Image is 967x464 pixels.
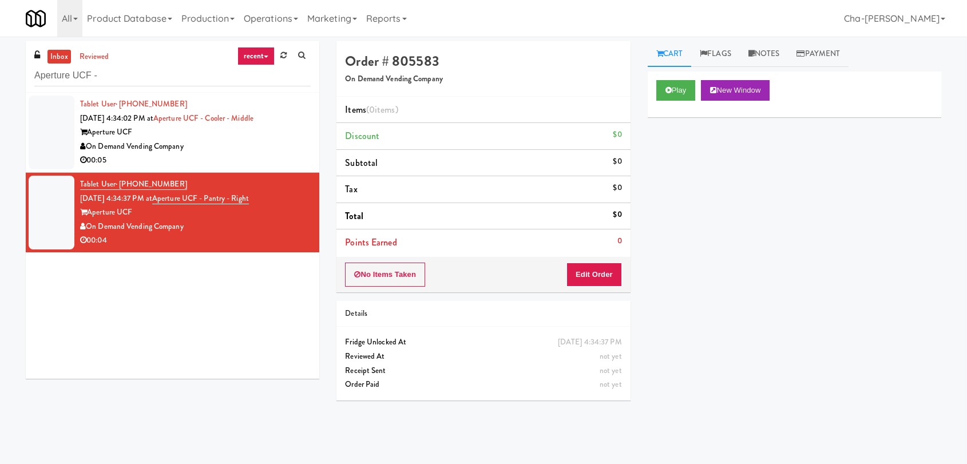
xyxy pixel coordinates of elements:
div: [DATE] 4:34:37 PM [558,335,622,350]
span: Points Earned [345,236,397,249]
span: not yet [600,365,622,376]
div: $0 [613,181,621,195]
ng-pluralize: items [375,103,395,116]
div: Details [345,307,621,321]
div: Aperture UCF [80,125,311,140]
div: $0 [613,128,621,142]
div: Aperture UCF [80,205,311,220]
button: Play [656,80,696,101]
span: · [PHONE_NUMBER] [116,179,187,189]
a: Aperture UCF - Cooler - Middle [153,113,253,124]
div: $0 [613,154,621,169]
input: Search vision orders [34,65,311,86]
a: reviewed [77,50,112,64]
div: Order Paid [345,378,621,392]
a: Notes [740,41,788,67]
span: not yet [600,351,622,362]
div: Receipt Sent [345,364,621,378]
button: No Items Taken [345,263,425,287]
div: On Demand Vending Company [80,140,311,154]
div: Reviewed At [345,350,621,364]
span: · [PHONE_NUMBER] [116,98,187,109]
button: Edit Order [566,263,622,287]
span: Discount [345,129,379,142]
li: Tablet User· [PHONE_NUMBER][DATE] 4:34:02 PM atAperture UCF - Cooler - MiddleAperture UCFOn Deman... [26,93,319,173]
span: [DATE] 4:34:37 PM at [80,193,152,204]
div: On Demand Vending Company [80,220,311,234]
span: Items [345,103,398,116]
span: (0 ) [366,103,398,116]
a: Cart [648,41,692,67]
a: Flags [691,41,740,67]
h5: On Demand Vending Company [345,75,621,84]
div: 00:05 [80,153,311,168]
img: Micromart [26,9,46,29]
div: $0 [613,208,621,222]
span: not yet [600,379,622,390]
div: Fridge Unlocked At [345,335,621,350]
div: 00:04 [80,233,311,248]
a: recent [237,47,275,65]
a: Payment [788,41,849,67]
span: Subtotal [345,156,378,169]
h4: Order # 805583 [345,54,621,69]
div: 0 [617,234,622,248]
a: Aperture UCF - Pantry - Right [152,193,249,204]
a: inbox [47,50,71,64]
span: Tax [345,183,357,196]
a: Tablet User· [PHONE_NUMBER] [80,179,187,190]
li: Tablet User· [PHONE_NUMBER][DATE] 4:34:37 PM atAperture UCF - Pantry - RightAperture UCFOn Demand... [26,173,319,252]
span: Total [345,209,363,223]
span: [DATE] 4:34:02 PM at [80,113,153,124]
a: Tablet User· [PHONE_NUMBER] [80,98,187,109]
button: New Window [701,80,770,101]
